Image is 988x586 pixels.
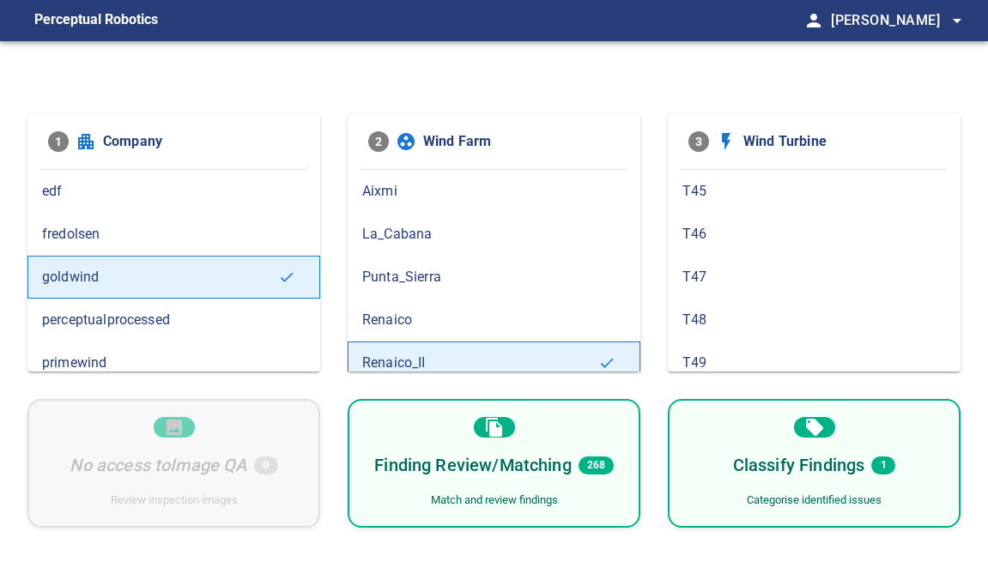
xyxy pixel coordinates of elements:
span: primewind [42,353,306,373]
span: arrow_drop_down [947,10,967,31]
div: edf [27,170,320,213]
span: Wind Farm [423,131,620,152]
span: edf [42,181,306,202]
div: fredolsen [27,213,320,256]
div: Aixmi [348,170,640,213]
span: Renaico [362,310,626,330]
div: primewind [27,341,320,384]
span: T49 [682,353,946,373]
div: goldwind [27,256,320,299]
div: Renaico [348,299,640,341]
div: T49 [668,341,961,384]
span: Punta_Sierra [362,267,626,287]
span: T46 [682,224,946,245]
span: Aixmi [362,181,626,202]
div: perceptualprocessed [27,299,320,341]
figcaption: Perceptual Robotics [34,7,158,34]
span: perceptualprocessed [42,310,306,330]
span: T47 [682,267,946,287]
div: T47 [668,256,961,299]
span: T45 [682,181,946,202]
div: T46 [668,213,961,256]
span: Renaico_II [362,353,598,373]
span: 2 [368,131,389,152]
div: Match and review findings [431,492,558,509]
div: La_Cabana [348,213,640,256]
div: Categorise identified issues [747,492,882,509]
div: Finding Review/Matching268Match and review findings [348,399,640,528]
div: T45 [668,170,961,213]
span: fredolsen [42,224,306,245]
span: goldwind [42,267,278,287]
span: person [803,10,824,31]
span: 1 [871,456,895,474]
h6: Classify Findings [733,451,865,479]
span: 3 [688,131,709,152]
span: Company [103,131,300,152]
div: Punta_Sierra [348,256,640,299]
span: La_Cabana [362,224,626,245]
span: 268 [579,456,614,474]
span: Wind Turbine [743,131,940,152]
span: T48 [682,310,946,330]
span: 1 [48,131,69,152]
div: Classify Findings1Categorise identified issues [668,399,961,528]
h6: Finding Review/Matching [374,451,571,479]
div: T48 [668,299,961,341]
div: Renaico_II [348,341,640,384]
button: [PERSON_NAME] [824,3,967,38]
span: [PERSON_NAME] [831,9,967,33]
